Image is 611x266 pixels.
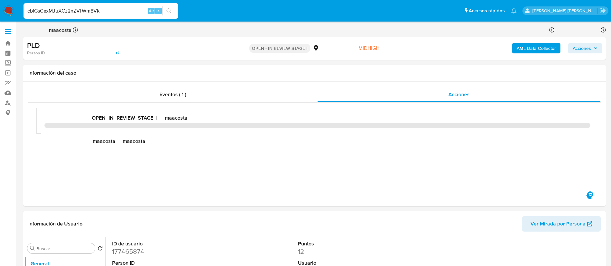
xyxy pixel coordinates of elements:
span: Eventos ( 1 ) [159,91,186,98]
dd: 177465874 [112,247,230,256]
span: Acciones [448,91,470,98]
dt: ID de usuario [112,240,230,247]
p: OPEN - IN REVIEW STAGE I [249,44,310,53]
span: Asignado a [23,27,72,34]
button: search-icon [162,6,176,15]
h1: Información del caso [28,70,601,76]
a: Notificaciones [511,8,517,14]
span: MIDHIGH [358,44,379,52]
a: Salir [599,7,606,14]
span: Acciones [573,43,591,53]
p: maria.acosta@mercadolibre.com [532,8,597,14]
button: Buscar [30,246,35,251]
button: AML Data Collector [512,43,560,53]
dd: 12 [298,247,415,256]
input: Buscar usuario o caso... [24,7,178,15]
button: Acciones [568,43,602,53]
b: Person ID [27,50,45,56]
b: PLD [27,40,40,50]
b: AML Data Collector [517,43,556,53]
dt: Puntos [298,240,415,247]
span: Vence en 2 meses [558,27,600,34]
span: Accesos rápidos [469,7,505,14]
div: Creado el: [DATE] [509,26,554,34]
input: Buscar [36,246,92,252]
span: s [158,8,159,14]
a: c6f37874c6968c1036fac2073aa8fca0 [46,50,119,56]
span: Riesgo PLD: [332,45,379,52]
h1: Información de Usuario [28,221,82,227]
span: # cbiGsCexMJuXCz2nZVfWm8Vk [40,43,105,50]
button: Ver Mirada por Persona [522,216,601,232]
button: Volver al orden por defecto [98,246,103,253]
div: MLA [313,45,329,52]
span: - [556,26,557,34]
span: Alt [149,8,154,14]
span: Ver Mirada por Persona [530,216,586,232]
b: maacosta [48,26,72,34]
